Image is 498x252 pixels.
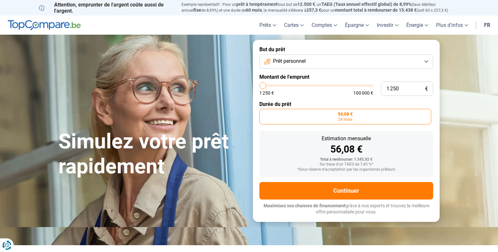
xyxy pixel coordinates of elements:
[341,16,373,35] a: Épargne
[280,16,308,35] a: Cartes
[264,203,346,208] span: Maximisez vos chances de financement
[402,16,432,35] a: Énergie
[480,16,494,35] a: fr
[194,7,201,13] span: fixe
[255,16,280,35] a: Prêts
[306,7,321,13] span: 257,3 €
[373,16,402,35] a: Investir
[265,157,428,162] div: Total à rembourser: 1 345,92 €
[259,46,433,52] label: But du prêt
[246,7,262,13] span: 60 mois
[259,54,433,69] button: Prêt personnel
[182,2,459,13] p: Exemple représentatif : Pour un tous but de , un (taux débiteur annuel de 8,99%) et une durée de ...
[265,136,428,141] div: Estimation mensuelle
[236,2,278,7] span: prêt à tempérament
[259,203,433,215] p: grâce à nos experts et trouvez la meilleure offre personnalisée pour vous.
[321,2,411,7] span: TAEG (Taux annuel effectif global) de 8,99%
[273,58,306,65] span: Prêt personnel
[259,101,433,107] label: Durée du prêt
[259,182,433,200] button: Continuer
[335,7,417,13] span: montant total à rembourser de 15.438 €
[259,74,433,80] label: Montant de l'emprunt
[425,86,428,92] span: €
[8,20,81,30] img: TopCompare
[265,144,428,154] div: 56,08 €
[265,162,428,167] div: Sur base d'un TAEG de 7,45 %*
[353,91,373,95] span: 100 000 €
[432,16,472,35] a: Plus d'infos
[297,2,315,7] span: 12.500 €
[308,16,341,35] a: Comptes
[338,118,352,121] span: 24 mois
[39,2,174,14] p: Attention, emprunter de l'argent coûte aussi de l'argent.
[259,91,274,95] span: 1 250 €
[58,129,245,179] h1: Simulez votre prêt rapidement
[338,112,353,116] span: 56,08 €
[265,167,428,172] div: *Sous réserve d'acceptation par les organismes prêteurs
